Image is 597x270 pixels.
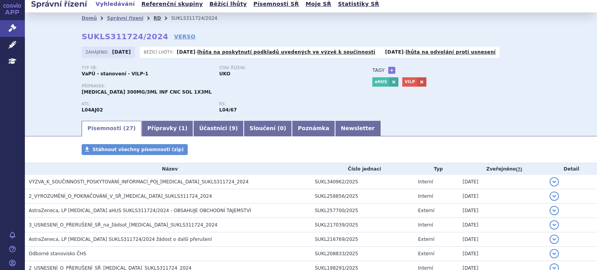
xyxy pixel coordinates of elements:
th: Detail [546,163,597,175]
span: 9 [232,125,236,131]
button: detail [550,235,559,244]
a: Přípravky (1) [141,121,193,136]
td: SUKL258856/2025 [311,189,414,204]
span: 27 [126,125,133,131]
a: aHUS [372,77,389,87]
span: AstraZeneca, LP Ultomiris aHUS SUKLS311724/2024 - OBSAHUJE OBCHODNÍ TAJEMSTVÍ [29,208,251,213]
a: lhůta na poskytnutí podkladů uvedených ve výzvě k součinnosti [197,49,375,55]
span: Externí [418,251,435,256]
abbr: (?) [516,167,522,172]
strong: [DATE] [385,49,404,55]
th: Název [25,163,311,175]
button: detail [550,177,559,186]
td: [DATE] [459,204,546,218]
a: lhůta na odvolání proti usnesení [405,49,496,55]
span: VÝZVA_K_SOUČINNOSTI_POSKYTOVÁNÍ_INFORMACÍ_POJ_ULTOMIRIS_SUKLS311724_2024 [29,179,249,185]
span: AstraZeneca, LP Ultomiris SUKLS311724/2024 žádost o další přerušení [29,237,212,242]
span: Interní [418,193,433,199]
td: SUKL208833/2025 [311,247,414,261]
button: detail [550,249,559,258]
p: Stav řízení: [219,66,349,70]
button: detail [550,192,559,201]
p: Typ SŘ: [82,66,211,70]
a: Domů [82,16,97,21]
span: 0 [280,125,284,131]
span: Zahájeno: [86,49,110,55]
strong: UKO [219,71,230,77]
th: Zveřejněno [459,163,546,175]
td: SUKL216769/2025 [311,232,414,247]
strong: ravulizumab [219,107,237,113]
h3: Tagy [372,66,385,75]
a: Účastníci (9) [193,121,243,136]
a: Stáhnout všechny písemnosti (zip) [82,144,188,155]
td: SUKL217039/2025 [311,218,414,232]
td: SUKL257700/2025 [311,204,414,218]
td: [DATE] [459,175,546,189]
span: Odborné stanovisko ČHS [29,251,86,256]
span: Stáhnout všechny písemnosti (zip) [93,147,184,152]
a: Správní řízení [107,16,143,21]
span: Interní [418,179,433,185]
td: [DATE] [459,232,546,247]
a: RD [154,16,161,21]
th: Typ [414,163,459,175]
button: detail [550,206,559,215]
span: 2_VYROZUMĚNÍ_O_POKRAČOVÁNÍ_V_SŘ_ULTOMIRIS_SUKLS311724_2024 [29,193,212,199]
a: Poznámka [292,121,335,136]
span: Externí [418,237,435,242]
p: Přípravek: [82,84,357,89]
td: [DATE] [459,247,546,261]
p: - [177,49,375,55]
td: [DATE] [459,189,546,204]
th: Číslo jednací [311,163,414,175]
span: Externí [418,208,435,213]
strong: RAVULIZUMAB [82,107,103,113]
strong: VaPÚ - stanovení - VILP-1 [82,71,148,77]
a: Sloučení (0) [244,121,292,136]
a: + [388,67,395,74]
strong: [DATE] [177,49,196,55]
a: VILP [402,77,417,87]
td: [DATE] [459,218,546,232]
strong: SUKLS311724/2024 [82,32,168,41]
p: ATC: [82,102,211,106]
p: RS: [219,102,349,106]
a: VERSO [174,33,196,40]
span: [MEDICAL_DATA] 300MG/3ML INF CNC SOL 1X3ML [82,89,212,95]
strong: [DATE] [112,49,131,55]
span: Interní [418,222,433,228]
td: SUKL340962/2025 [311,175,414,189]
span: 1 [181,125,185,131]
span: 3_USNESENÍ_O_PŘERUŠENÍ_SŘ_na_žádsot_ULTOMIRIS_SUKLS311724_2024 [29,222,217,228]
button: detail [550,220,559,230]
span: Běžící lhůty: [144,49,175,55]
a: Písemnosti (27) [82,121,141,136]
li: SUKLS311724/2024 [171,12,227,24]
a: Newsletter [335,121,381,136]
p: - [385,49,496,55]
